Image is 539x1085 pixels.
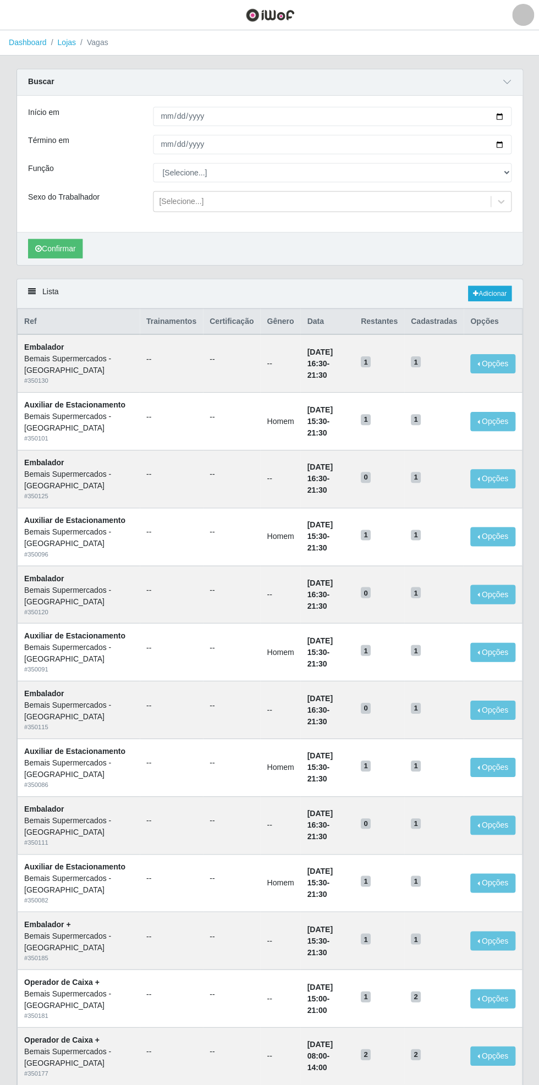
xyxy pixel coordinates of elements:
[470,988,515,1007] button: Opções
[307,462,332,482] time: [DATE] 16:30
[146,872,196,883] ul: --
[470,642,515,661] button: Opções
[24,987,133,1010] div: Bemais Supermercados - [GEOGRAPHIC_DATA]
[260,1026,300,1083] td: --
[307,808,332,828] time: [DATE] 16:30
[360,471,370,482] span: 0
[410,990,420,1001] span: 2
[210,526,254,537] ul: --
[307,601,327,609] time: 21:30
[245,8,294,22] img: CoreUI Logo
[146,641,196,653] ul: --
[307,462,332,494] strong: -
[410,471,420,482] span: 1
[410,644,420,655] span: 1
[307,716,327,725] time: 21:30
[470,584,515,603] button: Opções
[24,746,125,754] strong: Auxiliar de Estacionamento
[28,239,82,258] button: Confirmar
[24,583,133,607] div: Bemais Supermercados - [GEOGRAPHIC_DATA]
[18,309,140,334] th: Ref
[76,37,108,48] li: Vagas
[146,814,196,825] ul: --
[153,135,511,154] input: 00/00/0000
[307,1004,327,1013] time: 21:00
[210,1044,254,1056] ul: --
[307,750,332,770] time: [DATE] 15:30
[24,688,64,697] strong: Embalador
[307,577,332,609] strong: -
[470,930,515,949] button: Opções
[24,458,64,466] strong: Embalador
[146,411,196,422] ul: --
[24,607,133,616] div: # 350120
[9,38,47,47] a: Dashboard
[24,630,125,639] strong: Auxiliar de Estacionamento
[360,817,370,828] span: 0
[210,756,254,768] ul: --
[159,196,204,207] div: [Selecione...]
[260,623,300,680] td: Homem
[307,981,332,1001] time: [DATE] 15:00
[24,1010,133,1019] div: # 350181
[307,923,332,955] strong: -
[153,107,511,126] input: 00/00/0000
[260,680,300,738] td: --
[28,135,69,146] label: Término em
[410,586,420,597] span: 1
[307,866,332,886] time: [DATE] 15:30
[470,526,515,546] button: Opções
[360,414,370,425] span: 1
[307,693,332,725] strong: -
[260,911,300,968] td: --
[307,981,332,1013] strong: -
[210,353,254,365] ul: --
[24,410,133,433] div: Bemais Supermercados - [GEOGRAPHIC_DATA]
[260,737,300,795] td: Homem
[307,831,327,840] time: 21:30
[410,414,420,425] span: 1
[470,757,515,776] button: Opções
[17,279,522,308] div: Lista
[24,756,133,779] div: Bemais Supermercados - [GEOGRAPHIC_DATA]
[260,392,300,450] td: Homem
[24,573,64,582] strong: Embalador
[307,1061,327,1070] time: 14:00
[24,641,133,664] div: Bemais Supermercados - [GEOGRAPHIC_DATA]
[307,577,332,598] time: [DATE] 16:30
[360,586,370,597] span: 0
[24,1034,100,1043] strong: Operador de Caixa +
[307,520,332,540] time: [DATE] 15:30
[146,526,196,537] ul: --
[24,376,133,385] div: # 350130
[146,756,196,768] ul: --
[146,699,196,711] ul: --
[24,468,133,491] div: Bemais Supermercados - [GEOGRAPHIC_DATA]
[24,491,133,500] div: # 350125
[307,405,332,437] strong: -
[404,309,463,334] th: Cadastradas
[307,543,327,552] time: 21:30
[146,468,196,480] ul: --
[146,929,196,941] ul: --
[360,356,370,367] span: 1
[307,946,327,955] time: 21:30
[360,990,370,1001] span: 1
[307,520,332,552] strong: -
[146,1044,196,1056] ul: --
[146,583,196,595] ul: --
[24,976,100,985] strong: Operador de Caixa +
[57,38,75,47] a: Lojas
[24,872,133,895] div: Bemais Supermercados - [GEOGRAPHIC_DATA]
[210,929,254,941] ul: --
[470,1045,515,1064] button: Opções
[360,529,370,540] span: 1
[140,309,203,334] th: Trainamentos
[463,309,521,334] th: Opções
[24,779,133,789] div: # 350086
[307,347,332,367] time: [DATE] 16:30
[470,872,515,891] button: Opções
[210,411,254,422] ul: --
[24,722,133,731] div: # 350115
[24,918,70,927] strong: Embalador +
